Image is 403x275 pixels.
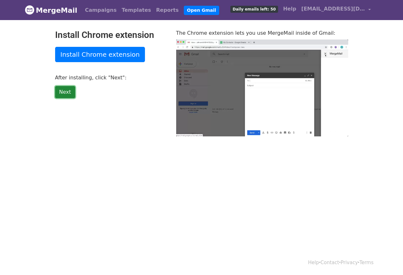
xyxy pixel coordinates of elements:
[25,4,77,17] a: MergeMail
[308,260,319,265] a: Help
[55,47,145,62] a: Install Chrome extension
[55,86,75,98] a: Next
[341,260,358,265] a: Privacy
[55,74,167,81] p: After installing, click "Next":
[83,4,119,17] a: Campaigns
[154,4,181,17] a: Reports
[25,5,34,15] img: MergeMail logo
[359,260,373,265] a: Terms
[320,260,339,265] a: Contact
[184,6,219,15] a: Open Gmail
[230,6,278,13] span: Daily emails left: 50
[301,5,365,13] span: [EMAIL_ADDRESS][DOMAIN_NAME]
[371,244,403,275] iframe: Chat Widget
[228,3,280,15] a: Daily emails left: 50
[176,30,348,36] p: The Chrome extension lets you use MergeMail inside of Gmail:
[281,3,299,15] a: Help
[299,3,373,18] a: [EMAIL_ADDRESS][DOMAIN_NAME]
[55,30,167,40] h2: Install Chrome extension
[119,4,154,17] a: Templates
